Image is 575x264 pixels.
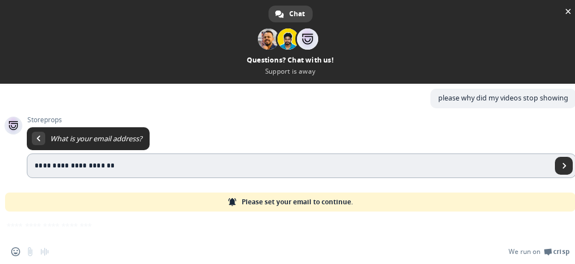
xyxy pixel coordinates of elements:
a: We run onCrisp [509,247,569,256]
span: We run on [509,247,540,256]
span: Please set your email to continue. [242,193,353,212]
span: Crisp [553,247,569,256]
span: What is your email address? [50,134,142,143]
a: Chat [269,6,313,22]
a: Send [555,157,573,175]
span: please why did my videos stop showing [438,93,568,103]
input: Enter your email address... [27,153,552,178]
span: Insert an emoji [11,247,20,256]
span: Chat [289,6,305,22]
span: Close chat [562,6,574,17]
